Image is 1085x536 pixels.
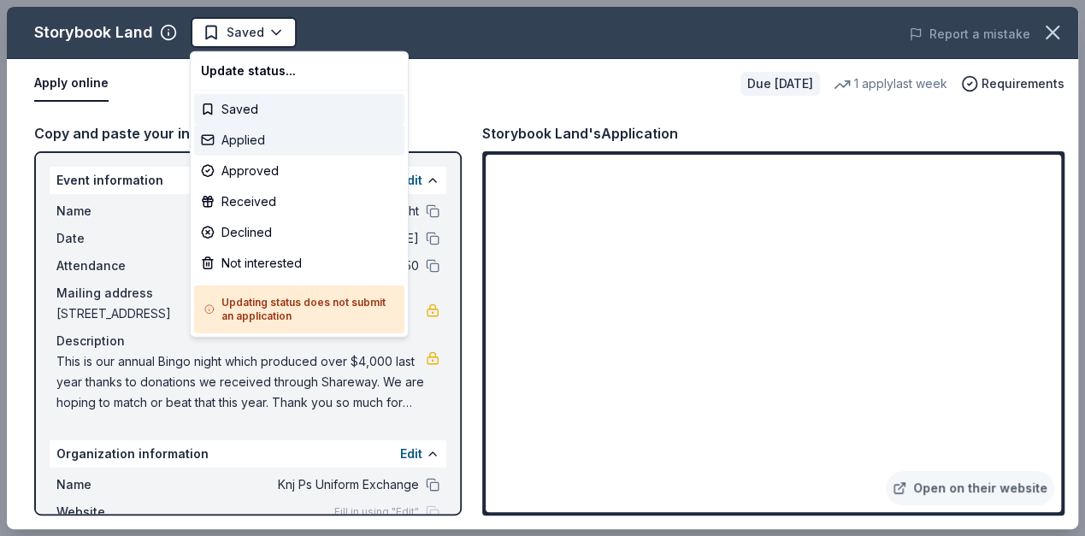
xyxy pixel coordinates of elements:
[221,21,358,41] span: KPSUE Annual Bingo Night
[204,296,394,323] h5: Updating status does not submit an application
[194,56,404,86] div: Update status...
[194,94,404,125] div: Saved
[194,156,404,186] div: Approved
[194,125,404,156] div: Applied
[194,186,404,217] div: Received
[194,248,404,279] div: Not interested
[194,217,404,248] div: Declined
